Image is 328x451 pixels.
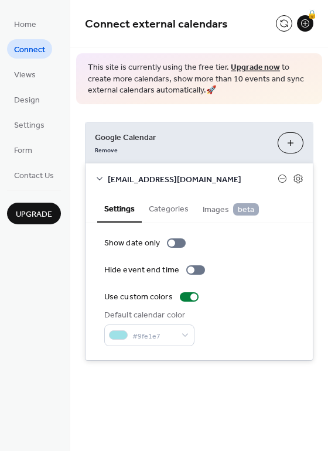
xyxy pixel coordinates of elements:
button: Upgrade [7,203,61,224]
button: Settings [97,194,142,223]
a: Form [7,140,39,159]
span: Design [14,94,40,107]
span: Home [14,19,36,31]
a: Design [7,90,47,109]
a: Connect [7,39,52,59]
span: Views [14,69,36,81]
span: Images [203,203,259,216]
span: Form [14,145,32,157]
a: Home [7,14,43,33]
a: Views [7,64,43,84]
div: Default calendar color [104,309,192,322]
span: Contact Us [14,170,54,182]
a: Contact Us [7,165,61,184]
span: Upgrade [16,209,52,221]
span: Remove [95,146,118,154]
span: Connect [14,44,45,56]
div: Use custom colors [104,291,173,303]
span: Google Calendar [95,131,268,143]
span: Settings [14,119,45,132]
span: #9fe1e7 [132,330,176,342]
span: This site is currently using the free tier. to create more calendars, show more than 10 events an... [88,62,310,97]
button: Categories [142,194,196,221]
span: beta [233,203,259,216]
span: Connect external calendars [85,13,228,36]
a: Settings [7,115,52,134]
button: Images beta [196,194,266,222]
div: Show date only [104,237,160,250]
span: [EMAIL_ADDRESS][DOMAIN_NAME] [108,173,278,186]
div: Hide event end time [104,264,179,276]
a: Upgrade now [231,60,280,76]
